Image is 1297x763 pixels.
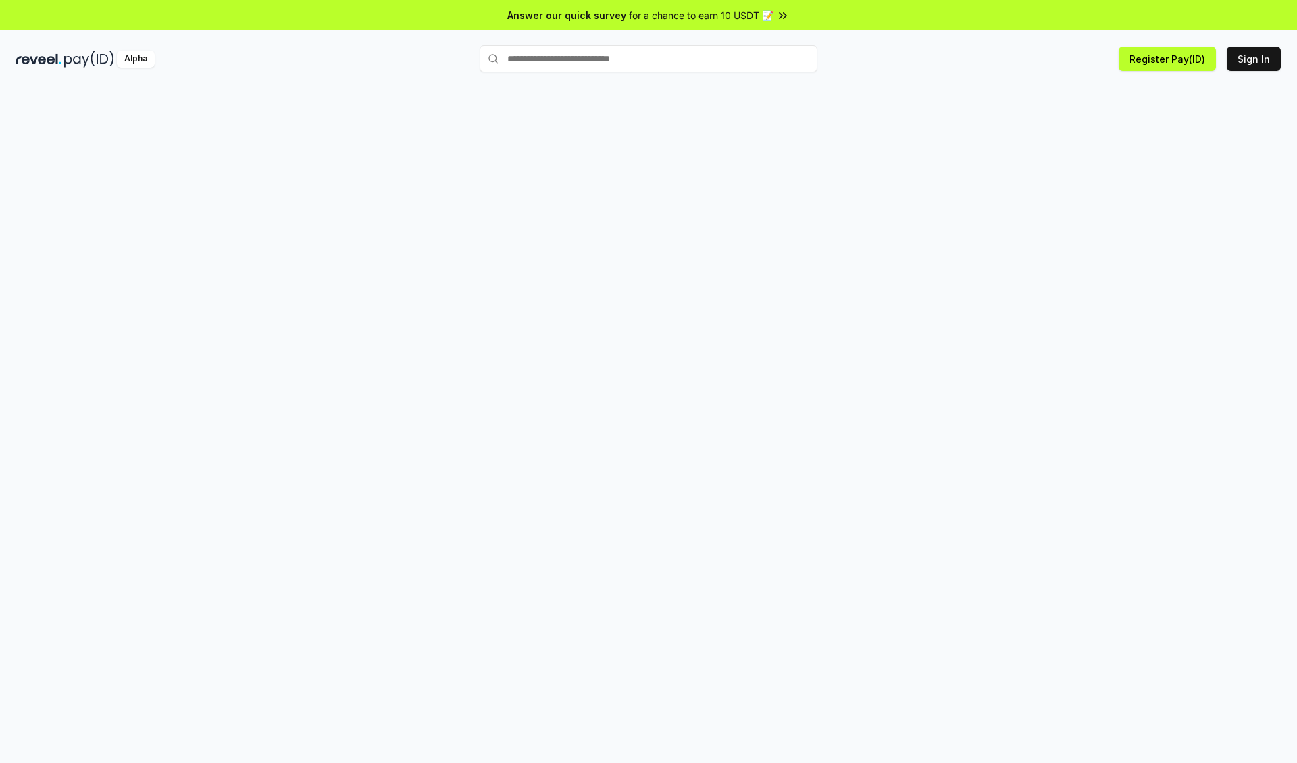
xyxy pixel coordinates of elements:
img: reveel_dark [16,51,61,68]
span: for a chance to earn 10 USDT 📝 [629,8,773,22]
button: Sign In [1227,47,1281,71]
button: Register Pay(ID) [1119,47,1216,71]
img: pay_id [64,51,114,68]
div: Alpha [117,51,155,68]
span: Answer our quick survey [507,8,626,22]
